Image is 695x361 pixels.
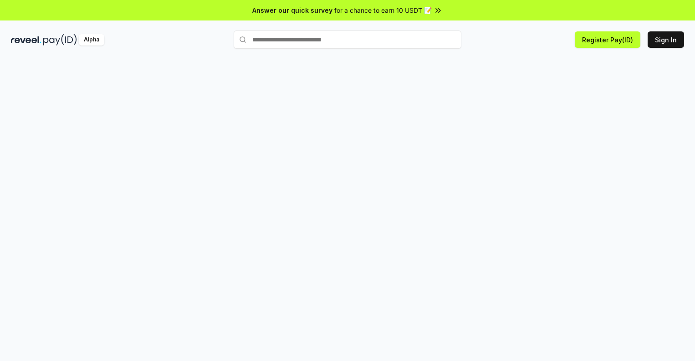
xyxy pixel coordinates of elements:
[43,34,77,46] img: pay_id
[575,31,640,48] button: Register Pay(ID)
[648,31,684,48] button: Sign In
[334,5,432,15] span: for a chance to earn 10 USDT 📝
[252,5,332,15] span: Answer our quick survey
[11,34,41,46] img: reveel_dark
[79,34,104,46] div: Alpha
